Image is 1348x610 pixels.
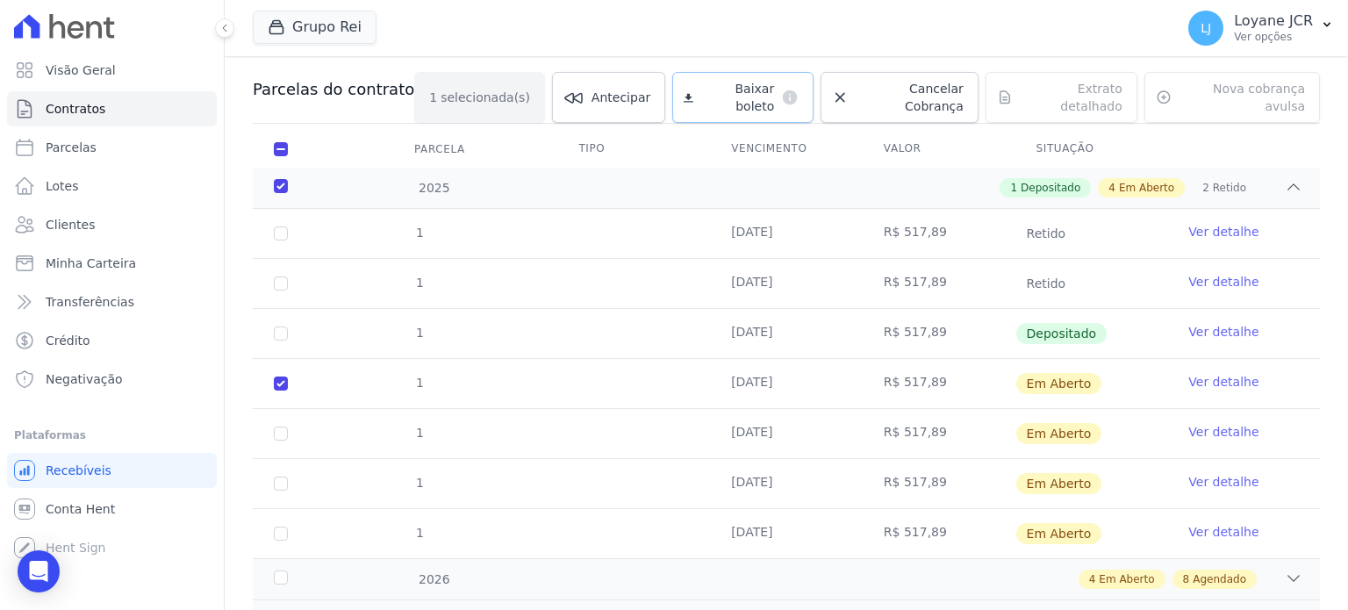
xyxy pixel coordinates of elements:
[46,500,115,518] span: Conta Hent
[710,359,863,408] td: [DATE]
[253,79,414,100] h3: Parcelas do contrato
[414,426,424,440] span: 1
[863,259,1015,308] td: R$ 517,89
[414,476,424,490] span: 1
[7,323,217,358] a: Crédito
[46,177,79,195] span: Lotes
[710,209,863,258] td: [DATE]
[592,89,650,106] span: Antecipar
[1174,4,1348,53] button: LJ Loyane JCR Ver opções
[274,477,288,491] input: default
[1119,180,1174,196] span: Em Aberto
[1188,523,1258,541] a: Ver detalhe
[46,370,123,388] span: Negativação
[1183,571,1190,587] span: 8
[1188,423,1258,441] a: Ver detalhe
[7,130,217,165] a: Parcelas
[1234,30,1313,44] p: Ver opções
[414,526,424,540] span: 1
[7,91,217,126] a: Contratos
[1188,273,1258,291] a: Ver detalhe
[1193,571,1246,587] span: Agendado
[274,327,288,341] input: Só é possível selecionar pagamentos em aberto
[414,326,424,340] span: 1
[672,72,814,123] a: Baixar boleto
[1016,523,1102,544] span: Em Aberto
[441,89,530,106] span: selecionada(s)
[1016,273,1077,294] span: Retido
[1188,323,1258,341] a: Ver detalhe
[46,216,95,233] span: Clientes
[274,226,288,240] input: Só é possível selecionar pagamentos em aberto
[1213,180,1246,196] span: Retido
[856,80,964,115] span: Cancelar Cobrança
[414,376,424,390] span: 1
[46,462,111,479] span: Recebíveis
[1202,180,1209,196] span: 2
[7,284,217,319] a: Transferências
[274,527,288,541] input: default
[14,425,210,446] div: Plataformas
[710,509,863,558] td: [DATE]
[1016,373,1102,394] span: Em Aberto
[46,100,105,118] span: Contratos
[393,132,486,167] div: Parcela
[1234,12,1313,30] p: Loyane JCR
[863,209,1015,258] td: R$ 517,89
[710,309,863,358] td: [DATE]
[18,550,60,592] div: Open Intercom Messenger
[46,139,97,156] span: Parcelas
[710,131,863,168] th: Vencimento
[7,246,217,281] a: Minha Carteira
[710,459,863,508] td: [DATE]
[700,80,774,115] span: Baixar boleto
[1188,473,1258,491] a: Ver detalhe
[1201,22,1211,34] span: LJ
[46,332,90,349] span: Crédito
[1089,571,1096,587] span: 4
[253,11,376,44] button: Grupo Rei
[710,409,863,458] td: [DATE]
[552,72,665,123] a: Antecipar
[1021,180,1080,196] span: Depositado
[274,427,288,441] input: default
[863,509,1015,558] td: R$ 517,89
[557,131,710,168] th: Tipo
[7,453,217,488] a: Recebíveis
[414,226,424,240] span: 1
[7,207,217,242] a: Clientes
[1016,423,1102,444] span: Em Aberto
[7,53,217,88] a: Visão Geral
[1016,323,1108,344] span: Depositado
[414,276,424,290] span: 1
[7,492,217,527] a: Conta Hent
[863,131,1015,168] th: Valor
[274,276,288,291] input: Só é possível selecionar pagamentos em aberto
[429,89,437,106] span: 1
[1016,473,1102,494] span: Em Aberto
[7,362,217,397] a: Negativação
[1099,571,1154,587] span: Em Aberto
[863,409,1015,458] td: R$ 517,89
[1188,373,1258,391] a: Ver detalhe
[863,359,1015,408] td: R$ 517,89
[46,61,116,79] span: Visão Geral
[274,377,288,391] input: default
[863,459,1015,508] td: R$ 517,89
[710,259,863,308] td: [DATE]
[1010,180,1017,196] span: 1
[1015,131,1168,168] th: Situação
[1016,223,1077,244] span: Retido
[46,255,136,272] span: Minha Carteira
[1108,180,1115,196] span: 4
[821,72,979,123] a: Cancelar Cobrança
[863,309,1015,358] td: R$ 517,89
[1188,223,1258,240] a: Ver detalhe
[7,169,217,204] a: Lotes
[46,293,134,311] span: Transferências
